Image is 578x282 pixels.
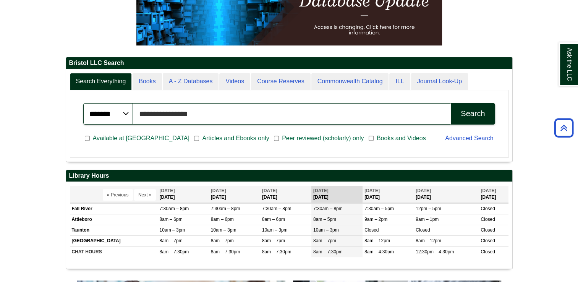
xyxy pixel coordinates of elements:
input: Peer reviewed (scholarly) only [274,135,279,142]
td: [GEOGRAPHIC_DATA] [70,236,158,246]
span: 12pm – 5pm [416,206,441,211]
span: 8am – 6pm [211,217,234,222]
th: [DATE] [311,186,363,203]
span: [DATE] [416,188,431,193]
a: Commonwealth Catalog [311,73,389,90]
span: Available at [GEOGRAPHIC_DATA] [90,134,193,143]
a: A - Z Databases [163,73,219,90]
span: 12:30pm – 4:30pm [416,249,454,254]
span: Books and Videos [374,134,429,143]
td: Attleboro [70,214,158,225]
span: 8am – 7pm [160,238,183,243]
span: 8am – 6pm [160,217,183,222]
span: 10am – 3pm [313,227,339,233]
span: 10am – 3pm [262,227,288,233]
span: Closed [481,249,495,254]
span: [DATE] [211,188,226,193]
span: Closed [416,227,430,233]
a: Advanced Search [445,135,493,141]
th: [DATE] [209,186,260,203]
span: 7:30am – 5pm [364,206,394,211]
a: Books [133,73,162,90]
span: Closed [481,206,495,211]
span: 9am – 1pm [416,217,439,222]
a: Journal Look-Up [411,73,468,90]
span: 8am – 4:30pm [364,249,394,254]
span: 8am – 7pm [313,238,336,243]
input: Articles and Ebooks only [194,135,199,142]
span: 10am – 3pm [160,227,185,233]
span: Closed [481,227,495,233]
span: 8am – 7:30pm [262,249,291,254]
span: Closed [481,238,495,243]
h2: Bristol LLC Search [66,57,512,69]
h2: Library Hours [66,170,512,182]
span: 9am – 2pm [364,217,387,222]
span: Peer reviewed (scholarly) only [279,134,367,143]
span: 7:30am – 8pm [160,206,189,211]
span: Closed [364,227,379,233]
button: « Previous [103,189,133,201]
button: Next » [134,189,156,201]
span: 8am – 12pm [364,238,390,243]
a: Videos [219,73,250,90]
span: [DATE] [160,188,175,193]
th: [DATE] [260,186,311,203]
span: 8am – 7:30pm [313,249,343,254]
span: 10am – 3pm [211,227,236,233]
a: ILL [389,73,410,90]
span: Closed [481,217,495,222]
td: CHAT HOURS [70,246,158,257]
th: [DATE] [414,186,479,203]
div: Search [461,109,485,118]
a: Course Reserves [251,73,311,90]
span: 7:30am – 8pm [313,206,343,211]
span: [DATE] [313,188,329,193]
span: Articles and Ebooks only [199,134,272,143]
span: [DATE] [481,188,496,193]
span: 8am – 7:30pm [211,249,240,254]
a: Back to Top [552,123,576,133]
input: Books and Videos [369,135,374,142]
th: [DATE] [158,186,209,203]
span: 7:30am – 8pm [262,206,291,211]
span: 7:30am – 8pm [211,206,240,211]
input: Available at [GEOGRAPHIC_DATA] [85,135,90,142]
span: 8am – 7:30pm [160,249,189,254]
span: 8am – 7pm [211,238,234,243]
span: [DATE] [262,188,277,193]
th: [DATE] [363,186,414,203]
td: Fall River [70,203,158,214]
span: 8am – 12pm [416,238,441,243]
td: Taunton [70,225,158,236]
span: 8am – 6pm [262,217,285,222]
button: Search [451,103,495,125]
span: [DATE] [364,188,380,193]
span: 8am – 5pm [313,217,336,222]
th: [DATE] [479,186,508,203]
span: 8am – 7pm [262,238,285,243]
a: Search Everything [70,73,132,90]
